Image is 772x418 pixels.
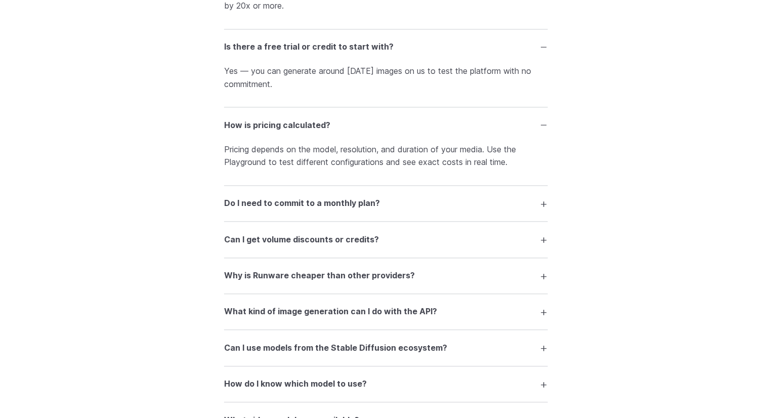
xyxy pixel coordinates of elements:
summary: Do I need to commit to a monthly plan? [224,194,548,213]
summary: Is there a free trial or credit to start with? [224,37,548,57]
summary: How do I know which model to use? [224,374,548,394]
div: Palabras clave [119,65,161,71]
summary: Why is Runware cheaper than other providers? [224,266,548,285]
h3: Is there a free trial or credit to start with? [224,40,394,54]
p: Pricing depends on the model, resolution, and duration of your media. Use the Playground to test ... [224,143,548,169]
img: logo_orange.svg [16,16,24,24]
summary: What kind of image generation can I do with the API? [224,302,548,321]
summary: How is pricing calculated? [224,115,548,135]
h3: How do I know which model to use? [224,378,367,391]
h3: Can I get volume discounts or credits? [224,233,379,246]
h3: What kind of image generation can I do with the API? [224,305,437,318]
img: tab_domain_overview_orange.svg [42,64,50,72]
summary: Can I get volume discounts or credits? [224,230,548,249]
img: website_grey.svg [16,26,24,34]
h3: Why is Runware cheaper than other providers? [224,269,415,282]
img: tab_keywords_by_traffic_grey.svg [108,64,116,72]
h3: Do I need to commit to a monthly plan? [224,197,380,210]
div: Dominio: [URL] [26,26,74,34]
div: v 4.0.25 [28,16,50,24]
p: Yes — you can generate around [DATE] images on us to test the platform with no commitment. [224,65,548,91]
div: Dominio [53,65,77,71]
h3: How is pricing calculated? [224,119,330,132]
h3: Can I use models from the Stable Diffusion ecosystem? [224,342,447,355]
summary: Can I use models from the Stable Diffusion ecosystem? [224,338,548,357]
